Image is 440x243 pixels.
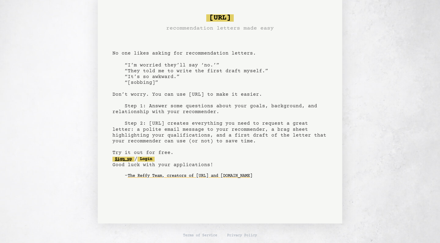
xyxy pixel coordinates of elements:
[206,14,234,22] span: [URL]
[125,173,328,179] div: -
[183,233,217,238] a: Terms of Service
[137,157,155,162] a: Login
[112,12,328,191] pre: No one likes asking for recommendation letters. “I’m worried they’ll say ‘no.’” “They told me to ...
[166,24,274,33] h3: recommendation letters made easy
[112,157,134,162] a: Sign up
[128,171,252,181] a: The Reffy Team, creators of [URL] and [DOMAIN_NAME]
[227,233,257,238] a: Privacy Policy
